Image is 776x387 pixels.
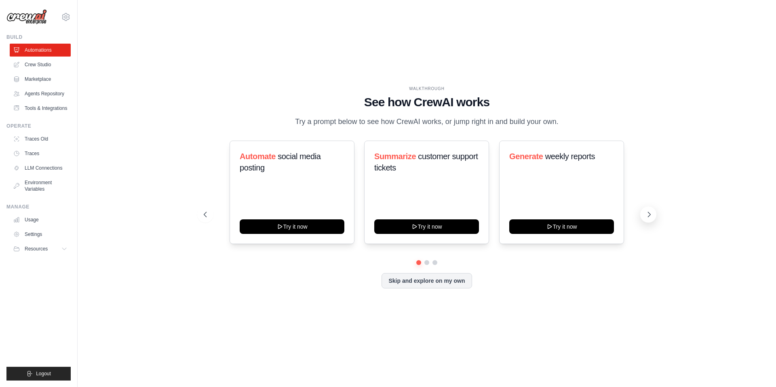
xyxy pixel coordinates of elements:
span: customer support tickets [374,152,478,172]
div: Build [6,34,71,40]
div: WALKTHROUGH [204,86,650,92]
a: Tools & Integrations [10,102,71,115]
button: Try it now [509,219,614,234]
span: Resources [25,246,48,252]
span: Generate [509,152,543,161]
button: Logout [6,367,71,381]
span: Logout [36,370,51,377]
button: Skip and explore on my own [382,273,472,288]
span: Automate [240,152,276,161]
a: Usage [10,213,71,226]
img: Logo [6,9,47,25]
a: Agents Repository [10,87,71,100]
div: Operate [6,123,71,129]
h1: See how CrewAI works [204,95,650,109]
a: Marketplace [10,73,71,86]
button: Try it now [240,219,344,234]
a: Settings [10,228,71,241]
button: Resources [10,242,71,255]
a: Automations [10,44,71,57]
a: LLM Connections [10,162,71,175]
a: Traces Old [10,133,71,145]
a: Crew Studio [10,58,71,71]
span: weekly reports [545,152,595,161]
p: Try a prompt below to see how CrewAI works, or jump right in and build your own. [291,116,563,128]
a: Traces [10,147,71,160]
button: Try it now [374,219,479,234]
span: social media posting [240,152,321,172]
a: Environment Variables [10,176,71,196]
span: Summarize [374,152,416,161]
div: Manage [6,204,71,210]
